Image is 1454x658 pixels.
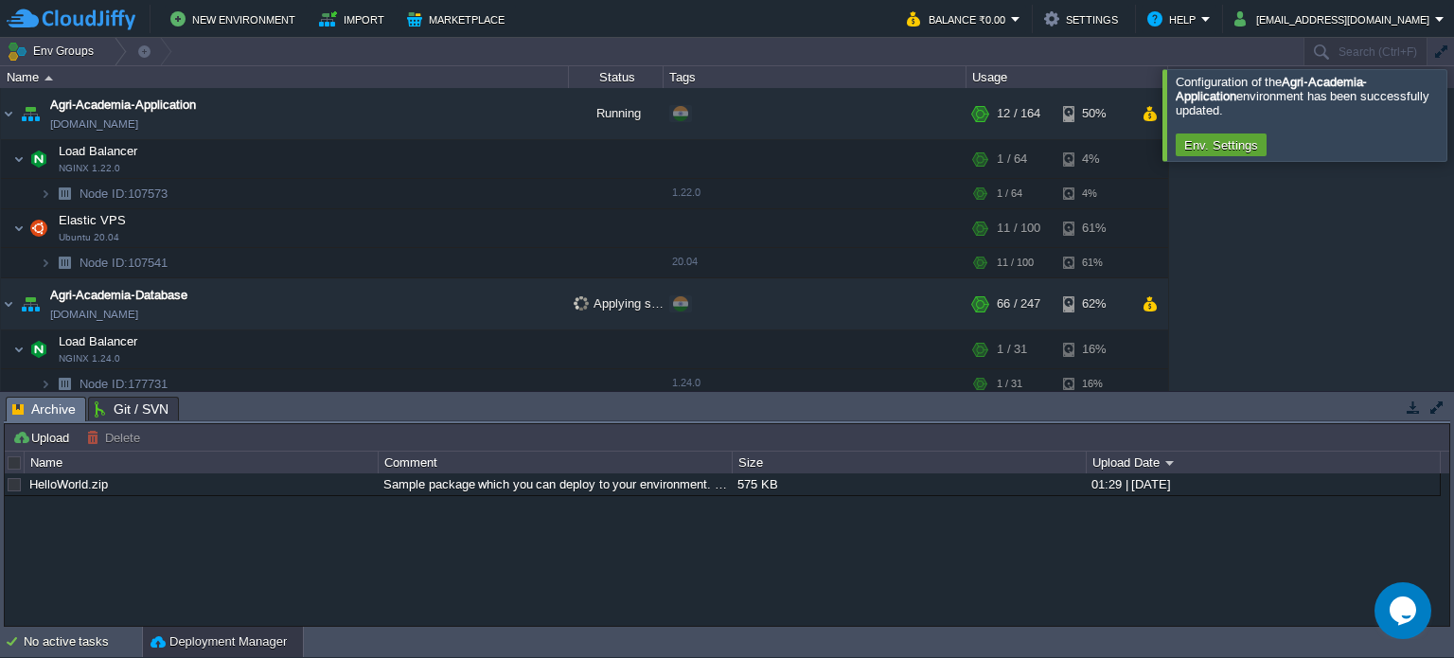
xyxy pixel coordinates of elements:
[1063,88,1125,139] div: 50%
[59,353,120,365] span: NGINX 1.24.0
[40,248,51,277] img: AMDAwAAAACH5BAEAAAAALAAAAAABAAEAAAICRAEAOw==
[57,334,140,348] a: Load BalancerNGINX 1.24.0
[1088,452,1440,473] div: Upload Date
[12,398,76,421] span: Archive
[26,330,52,368] img: AMDAwAAAACH5BAEAAAAALAAAAAABAAEAAAICRAEAOw==
[57,212,129,228] span: Elastic VPS
[319,8,390,30] button: Import
[78,186,170,202] span: 107573
[59,163,120,174] span: NGINX 1.22.0
[907,8,1011,30] button: Balance ₹0.00
[1063,278,1125,329] div: 62%
[170,8,301,30] button: New Environment
[1063,179,1125,208] div: 4%
[1063,369,1125,399] div: 16%
[1063,140,1125,178] div: 4%
[151,632,287,651] button: Deployment Manager
[40,179,51,208] img: AMDAwAAAACH5BAEAAAAALAAAAAABAAEAAAICRAEAOw==
[51,248,78,277] img: AMDAwAAAACH5BAEAAAAALAAAAAABAAEAAAICRAEAOw==
[997,278,1040,329] div: 66 / 247
[40,369,51,399] img: AMDAwAAAACH5BAEAAAAALAAAAAABAAEAAAICRAEAOw==
[1044,8,1124,30] button: Settings
[1147,8,1201,30] button: Help
[95,398,168,420] span: Git / SVN
[672,377,700,388] span: 1.24.0
[57,143,140,159] span: Load Balancer
[24,627,142,657] div: No active tasks
[997,179,1022,208] div: 1 / 64
[80,377,128,391] span: Node ID:
[50,96,196,115] a: Agri-Academia-Application
[44,76,53,80] img: AMDAwAAAACH5BAEAAAAALAAAAAABAAEAAAICRAEAOw==
[50,286,187,305] a: Agri-Academia-Database
[380,452,732,473] div: Comment
[997,209,1040,247] div: 11 / 100
[17,278,44,329] img: AMDAwAAAACH5BAEAAAAALAAAAAABAAEAAAICRAEAOw==
[86,429,146,446] button: Delete
[78,376,170,392] a: Node ID:177731
[997,88,1040,139] div: 12 / 164
[569,88,664,139] div: Running
[2,66,568,88] div: Name
[57,333,140,349] span: Load Balancer
[1,278,16,329] img: AMDAwAAAACH5BAEAAAAALAAAAAABAAEAAAICRAEAOw==
[1063,248,1125,277] div: 61%
[80,187,128,201] span: Node ID:
[78,186,170,202] a: Node ID:107573
[574,296,700,311] span: Applying settings...
[50,115,138,133] a: [DOMAIN_NAME]
[1234,8,1435,30] button: [EMAIL_ADDRESS][DOMAIN_NAME]
[665,66,966,88] div: Tags
[26,452,378,473] div: Name
[51,369,78,399] img: AMDAwAAAACH5BAEAAAAALAAAAAABAAEAAAICRAEAOw==
[672,187,700,198] span: 1.22.0
[997,248,1034,277] div: 11 / 100
[997,140,1027,178] div: 1 / 64
[1176,75,1429,117] span: Configuration of the environment has been successfully updated.
[57,213,129,227] a: Elastic VPSUbuntu 20.04
[17,88,44,139] img: AMDAwAAAACH5BAEAAAAALAAAAAABAAEAAAICRAEAOw==
[733,473,1085,495] div: 575 KB
[1176,75,1367,103] b: Agri-Academia-Application
[13,330,25,368] img: AMDAwAAAACH5BAEAAAAALAAAAAABAAEAAAICRAEAOw==
[7,38,100,64] button: Env Groups
[734,452,1086,473] div: Size
[997,369,1022,399] div: 1 / 31
[672,256,698,267] span: 20.04
[1374,582,1435,639] iframe: chat widget
[26,140,52,178] img: AMDAwAAAACH5BAEAAAAALAAAAAABAAEAAAICRAEAOw==
[26,209,52,247] img: AMDAwAAAACH5BAEAAAAALAAAAAABAAEAAAICRAEAOw==
[59,232,119,243] span: Ubuntu 20.04
[12,429,75,446] button: Upload
[997,330,1027,368] div: 1 / 31
[407,8,510,30] button: Marketplace
[78,255,170,271] span: 107541
[1179,136,1264,153] button: Env. Settings
[51,179,78,208] img: AMDAwAAAACH5BAEAAAAALAAAAAABAAEAAAICRAEAOw==
[1087,473,1439,495] div: 01:29 | [DATE]
[570,66,663,88] div: Status
[967,66,1167,88] div: Usage
[78,255,170,271] a: Node ID:107541
[50,305,138,324] a: [DOMAIN_NAME]
[1,88,16,139] img: AMDAwAAAACH5BAEAAAAALAAAAAABAAEAAAICRAEAOw==
[379,473,731,495] div: Sample package which you can deploy to your environment. Feel free to delete and upload a package...
[78,376,170,392] span: 177731
[1063,209,1125,247] div: 61%
[13,209,25,247] img: AMDAwAAAACH5BAEAAAAALAAAAAABAAEAAAICRAEAOw==
[13,140,25,178] img: AMDAwAAAACH5BAEAAAAALAAAAAABAAEAAAICRAEAOw==
[80,256,128,270] span: Node ID:
[7,8,135,31] img: CloudJiffy
[29,477,108,491] a: HelloWorld.zip
[57,144,140,158] a: Load BalancerNGINX 1.22.0
[1063,330,1125,368] div: 16%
